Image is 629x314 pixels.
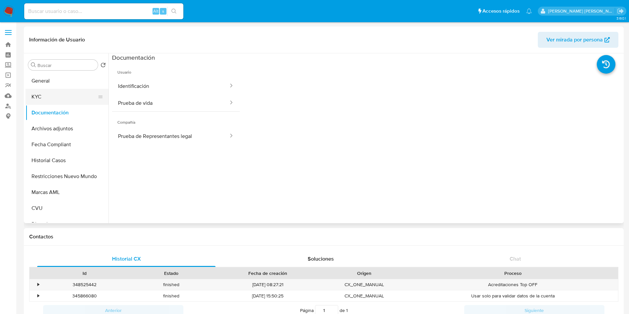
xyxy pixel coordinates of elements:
[220,270,316,277] div: Fecha de creación
[26,184,108,200] button: Marcas AML
[26,216,108,232] button: Direcciones
[31,62,36,68] button: Buscar
[321,279,408,290] div: CX_ONE_MANUAL
[128,290,215,301] div: finished
[308,255,334,263] span: Soluciones
[546,32,603,48] span: Ver mirada por persona
[548,8,615,14] p: sandra.helbardt@mercadolibre.com
[29,36,85,43] h1: Información de Usuario
[326,270,403,277] div: Origen
[408,290,618,301] div: Usar solo para validar datos de la cuenta
[26,137,108,153] button: Fecha Compliant
[346,307,348,314] span: 1
[412,270,613,277] div: Proceso
[26,200,108,216] button: CVU
[29,233,618,240] h1: Contactos
[167,7,181,16] button: search-icon
[26,73,108,89] button: General
[41,290,128,301] div: 345866080
[617,8,624,15] a: Salir
[526,8,532,14] a: Notificaciones
[538,32,618,48] button: Ver mirada por persona
[482,8,520,15] span: Accesos rápidos
[26,89,103,105] button: KYC
[37,293,39,299] div: •
[24,7,183,16] input: Buscar usuario o caso...
[215,279,321,290] div: [DATE] 08:27:21
[26,168,108,184] button: Restricciones Nuevo Mundo
[26,121,108,137] button: Archivos adjuntos
[153,8,158,14] span: Alt
[215,290,321,301] div: [DATE] 15:50:25
[408,279,618,290] div: Acreditaciones Top OFF
[41,279,128,290] div: 348525442
[26,105,108,121] button: Documentación
[46,270,123,277] div: Id
[162,8,164,14] span: s
[510,255,521,263] span: Chat
[100,62,106,70] button: Volver al orden por defecto
[26,153,108,168] button: Historial Casos
[133,270,210,277] div: Estado
[128,279,215,290] div: finished
[112,255,141,263] span: Historial CX
[321,290,408,301] div: CX_ONE_MANUAL
[37,62,95,68] input: Buscar
[37,282,39,288] div: •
